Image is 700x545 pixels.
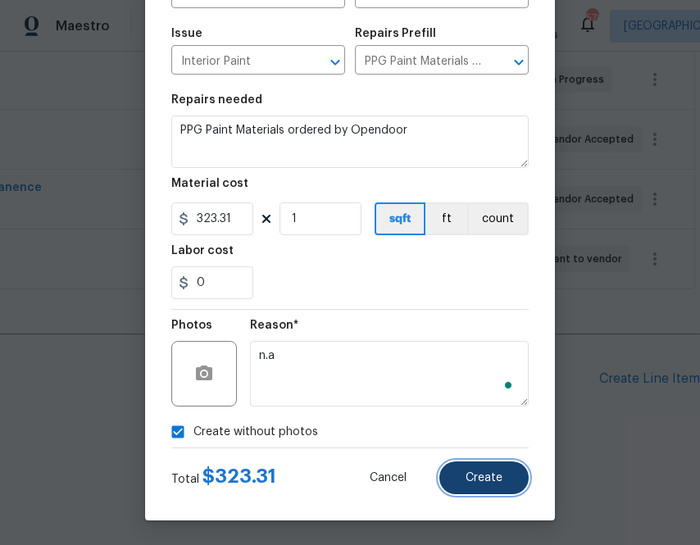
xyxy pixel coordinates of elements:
button: Open [324,51,347,74]
h5: Material cost [171,178,248,189]
div: Total [171,468,276,488]
button: Create [439,461,529,494]
button: count [467,202,529,235]
span: $ 323.31 [202,466,276,486]
span: Create [466,472,502,484]
h5: Labor cost [171,245,234,257]
h5: Reason* [250,320,298,331]
textarea: To enrich screen reader interactions, please activate Accessibility in Grammarly extension settings [250,341,529,406]
h5: Repairs needed [171,94,262,106]
h5: Issue [171,28,202,39]
button: Open [507,51,530,74]
button: ft [425,202,467,235]
h5: Repairs Prefill [355,28,436,39]
button: sqft [375,202,425,235]
span: Create without photos [193,424,318,441]
button: Cancel [343,461,433,494]
h5: Photos [171,320,212,331]
textarea: PPG Paint Materials ordered by Opendoor [171,116,529,168]
span: Cancel [370,472,407,484]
